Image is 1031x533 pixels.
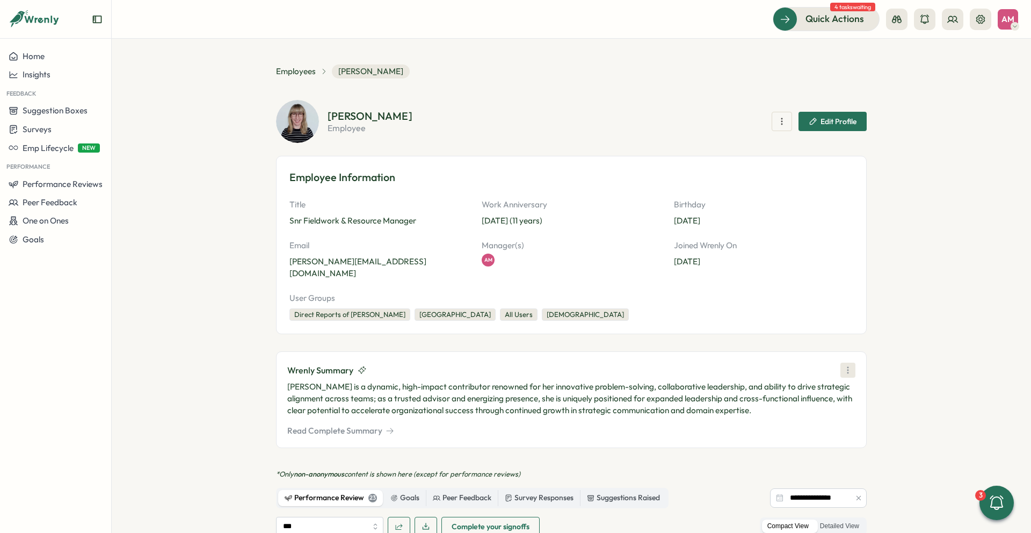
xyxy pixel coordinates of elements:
[979,486,1014,520] button: 3
[484,256,492,264] span: AM
[289,292,853,304] p: User Groups
[500,308,538,321] div: All Users
[975,490,986,501] div: 3
[433,492,491,504] div: Peer Feedback
[674,256,853,268] p: [DATE]
[78,143,100,153] span: NEW
[287,381,855,416] p: [PERSON_NAME] is a dynamic, high-impact contributor renowned for her innovative problem-solving, ...
[289,215,469,227] p: Snr Fieldwork & Resource Manager
[92,14,103,25] button: Expand sidebar
[23,197,77,207] span: Peer Feedback
[1001,15,1014,24] span: AM
[23,51,45,61] span: Home
[482,254,495,266] a: AM
[805,12,864,26] span: Quick Actions
[328,124,412,132] p: employee
[23,215,69,226] span: One on Ones
[23,105,88,116] span: Suggestion Boxes
[674,215,853,227] p: [DATE]
[505,492,573,504] div: Survey Responses
[287,425,394,437] button: Read Complete Summary
[23,234,44,244] span: Goals
[773,7,880,31] button: Quick Actions
[821,118,856,125] span: Edit Profile
[287,364,353,377] span: Wrenly Summary
[674,199,853,211] p: Birthday
[542,308,629,321] div: [DEMOGRAPHIC_DATA]
[289,199,469,211] p: Title
[798,112,867,131] button: Edit Profile
[368,494,377,502] div: 23
[328,111,412,121] h2: [PERSON_NAME]
[332,64,410,78] span: [PERSON_NAME]
[276,100,319,143] img: Lisa Leonardo
[289,169,853,186] h3: Employee Information
[482,199,661,211] p: Work Anniversary
[23,143,74,153] span: Emp Lifecycle
[23,124,52,134] span: Surveys
[998,9,1018,30] button: AM
[289,256,469,279] p: [PERSON_NAME][EMAIL_ADDRESS][DOMAIN_NAME]
[415,308,496,321] div: [GEOGRAPHIC_DATA]
[482,240,661,251] p: Manager(s)
[482,215,661,227] p: [DATE] (11 years)
[276,66,316,77] a: Employees
[762,520,814,533] label: Compact View
[815,520,865,533] label: Detailed View
[674,240,853,251] p: Joined Wrenly On
[23,69,50,80] span: Insights
[285,492,377,504] div: Performance Review
[276,470,867,479] p: *Only content is shown here (except for performance reviews)
[289,240,469,251] p: Email
[23,179,103,189] span: Performance Reviews
[294,470,344,478] span: non-anonymous
[830,3,875,11] span: 4 tasks waiting
[587,492,660,504] div: Suggestions Raised
[390,492,419,504] div: Goals
[289,308,410,321] div: Direct Reports of [PERSON_NAME]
